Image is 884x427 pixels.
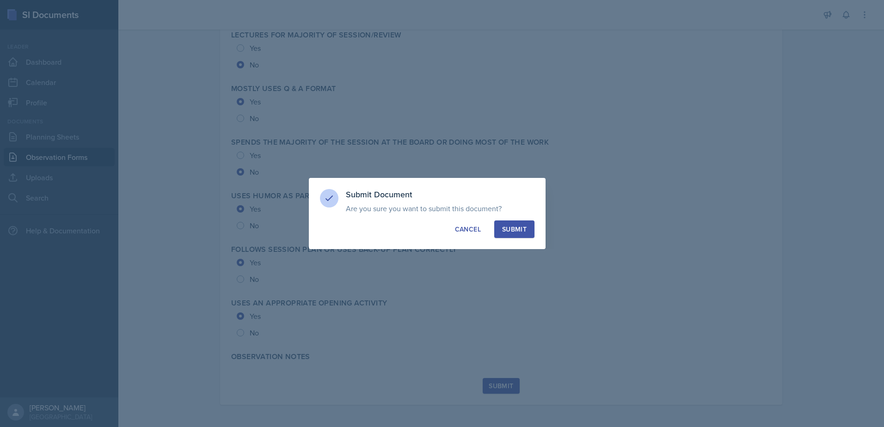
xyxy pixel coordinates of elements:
[455,225,481,234] div: Cancel
[346,204,534,213] p: Are you sure you want to submit this document?
[494,220,534,238] button: Submit
[447,220,489,238] button: Cancel
[346,189,534,200] h3: Submit Document
[502,225,527,234] div: Submit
